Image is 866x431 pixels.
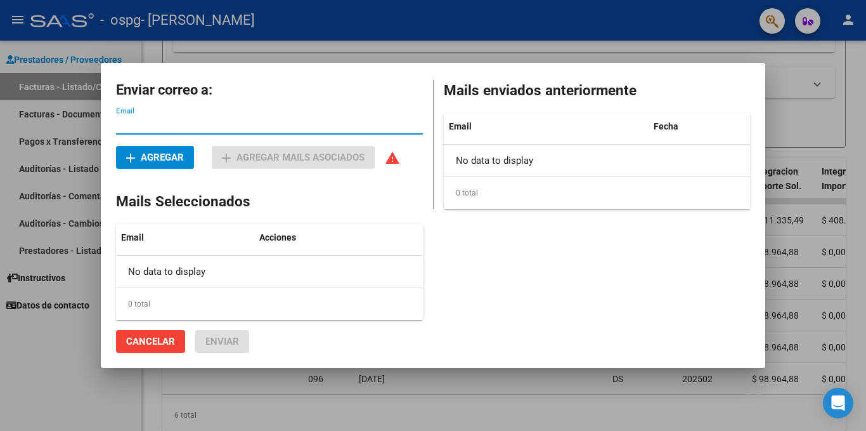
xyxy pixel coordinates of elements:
button: Cancelar [116,330,185,353]
div: No data to display [444,145,750,176]
h2: Enviar correo a: [116,78,423,102]
div: No data to display [116,256,330,288]
datatable-header-cell: Acciones [254,224,330,251]
span: Agregar [126,152,184,163]
datatable-header-cell: Email [116,224,254,251]
button: Enviar [195,330,249,353]
span: Enviar [205,336,239,347]
div: 0 total [116,288,423,320]
span: Agregar mails asociados [222,152,365,163]
h2: Mails enviados anteriormente [444,80,750,102]
button: Agregar mails asociados [212,146,375,169]
span: Fecha [654,121,678,131]
mat-icon: warning [385,150,400,166]
mat-icon: add [219,150,234,166]
span: Email [449,121,472,131]
span: Acciones [259,232,296,242]
div: 0 total [444,177,750,209]
mat-icon: add [123,150,138,166]
span: Cancelar [126,336,175,347]
datatable-header-cell: Fecha [649,113,750,140]
div: Open Intercom Messenger [823,388,853,418]
h2: Mails Seleccionados [116,191,423,213]
datatable-header-cell: Email [444,113,649,140]
button: Agregar [116,146,194,169]
span: Email [121,232,144,242]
